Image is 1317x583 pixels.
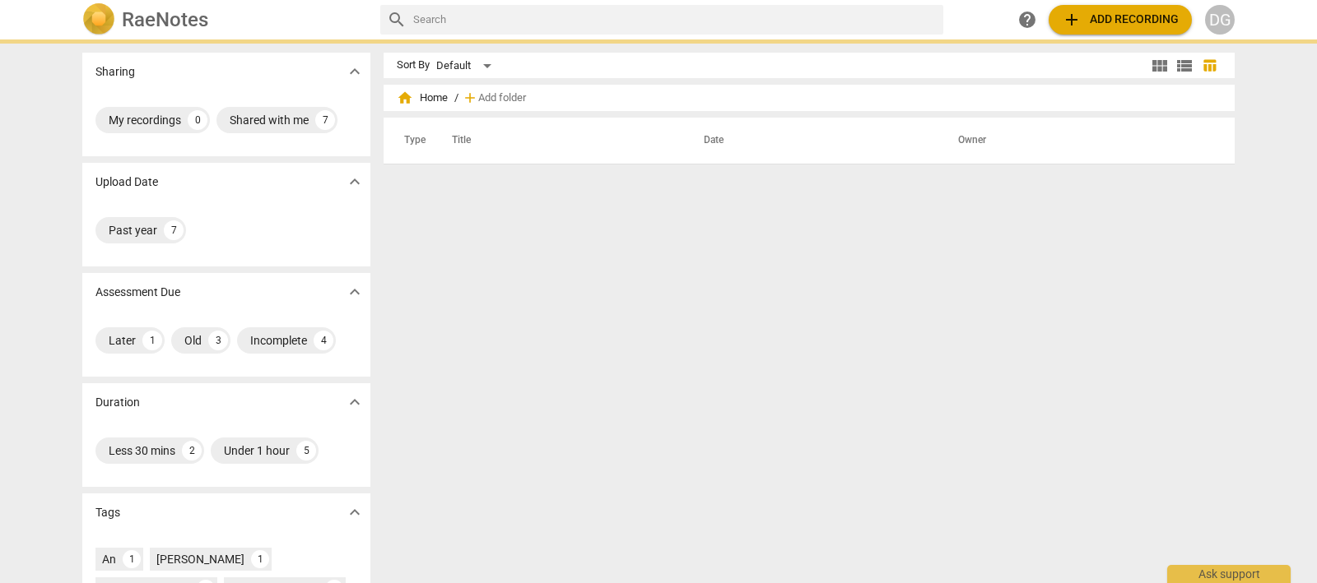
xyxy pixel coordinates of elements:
[342,500,367,525] button: Show more
[436,53,497,79] div: Default
[1150,56,1170,76] span: view_module
[122,8,208,31] h2: RaeNotes
[345,172,365,192] span: expand_more
[1012,5,1042,35] a: Help
[387,10,407,30] span: search
[224,442,290,459] div: Under 1 hour
[1049,5,1192,35] button: Upload
[95,284,180,301] p: Assessment Due
[1167,565,1291,583] div: Ask support
[102,551,116,567] div: An
[142,331,162,350] div: 1
[156,551,244,567] div: [PERSON_NAME]
[208,331,228,350] div: 3
[1017,10,1037,30] span: help
[1175,56,1194,76] span: view_list
[95,174,158,191] p: Upload Date
[109,332,136,349] div: Later
[684,118,938,164] th: Date
[82,3,115,36] img: Logo
[95,394,140,411] p: Duration
[345,392,365,412] span: expand_more
[462,90,478,106] span: add
[250,332,307,349] div: Incomplete
[230,112,309,128] div: Shared with me
[345,282,365,302] span: expand_more
[391,118,432,164] th: Type
[314,331,333,350] div: 4
[188,110,207,130] div: 0
[342,169,367,194] button: Show more
[315,110,335,130] div: 7
[184,332,202,349] div: Old
[397,59,430,72] div: Sort By
[82,3,367,36] a: LogoRaeNotes
[397,90,413,106] span: home
[1147,53,1172,78] button: Tile view
[1062,10,1082,30] span: add
[123,550,141,568] div: 1
[1202,58,1217,73] span: table_chart
[109,222,157,238] div: Past year
[95,504,120,521] p: Tags
[1172,53,1197,78] button: List view
[454,92,458,104] span: /
[432,118,684,164] th: Title
[342,280,367,304] button: Show more
[164,220,184,240] div: 7
[251,550,269,568] div: 1
[1062,10,1179,30] span: Add recording
[1197,53,1222,78] button: Table view
[478,92,526,104] span: Add folder
[296,441,316,460] div: 5
[345,502,365,522] span: expand_more
[345,62,365,81] span: expand_more
[109,112,181,128] div: My recordings
[109,442,175,459] div: Less 30 mins
[182,441,202,460] div: 2
[342,59,367,84] button: Show more
[1205,5,1235,35] button: DG
[95,63,135,81] p: Sharing
[938,118,1217,164] th: Owner
[342,390,367,414] button: Show more
[397,90,448,106] span: Home
[413,7,937,33] input: Search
